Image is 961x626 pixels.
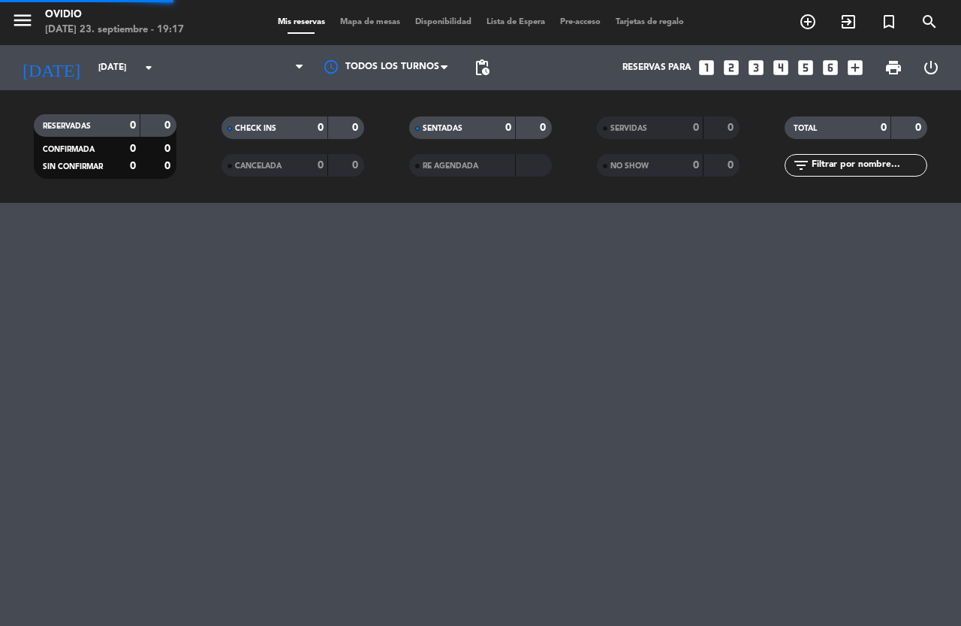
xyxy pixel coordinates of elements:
[693,160,699,171] strong: 0
[771,58,791,77] i: looks_4
[810,157,926,174] input: Filtrar por nombre...
[318,160,324,171] strong: 0
[505,122,511,133] strong: 0
[473,59,491,77] span: pending_actions
[479,18,553,26] span: Lista de Espera
[821,58,840,77] i: looks_6
[722,58,741,77] i: looks_two
[728,160,737,171] strong: 0
[423,125,462,132] span: SENTADAS
[43,122,91,130] span: RESERVADAS
[333,18,408,26] span: Mapa de mesas
[140,59,158,77] i: arrow_drop_down
[45,23,184,38] div: [DATE] 23. septiembre - 19:17
[423,162,478,170] span: RE AGENDADA
[11,9,34,37] button: menu
[130,120,136,131] strong: 0
[11,9,34,32] i: menu
[610,162,649,170] span: NO SHOW
[746,58,766,77] i: looks_3
[540,122,549,133] strong: 0
[43,163,103,171] span: SIN CONFIRMAR
[352,160,361,171] strong: 0
[408,18,479,26] span: Disponibilidad
[164,144,173,154] strong: 0
[608,18,691,26] span: Tarjetas de regalo
[728,122,737,133] strong: 0
[622,62,691,73] span: Reservas para
[796,58,815,77] i: looks_5
[130,161,136,171] strong: 0
[553,18,608,26] span: Pre-acceso
[794,125,817,132] span: TOTAL
[915,122,924,133] strong: 0
[880,13,898,31] i: turned_in_not
[610,125,647,132] span: SERVIDAS
[11,51,91,84] i: [DATE]
[318,122,324,133] strong: 0
[799,13,817,31] i: add_circle_outline
[697,58,716,77] i: looks_one
[270,18,333,26] span: Mis reservas
[912,45,950,90] div: LOG OUT
[881,122,887,133] strong: 0
[45,8,184,23] div: Ovidio
[839,13,857,31] i: exit_to_app
[922,59,940,77] i: power_settings_new
[920,13,938,31] i: search
[164,161,173,171] strong: 0
[693,122,699,133] strong: 0
[352,122,361,133] strong: 0
[43,146,95,153] span: CONFIRMADA
[164,120,173,131] strong: 0
[845,58,865,77] i: add_box
[884,59,902,77] span: print
[130,144,136,154] strong: 0
[235,162,282,170] span: CANCELADA
[235,125,276,132] span: CHECK INS
[792,156,810,174] i: filter_list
